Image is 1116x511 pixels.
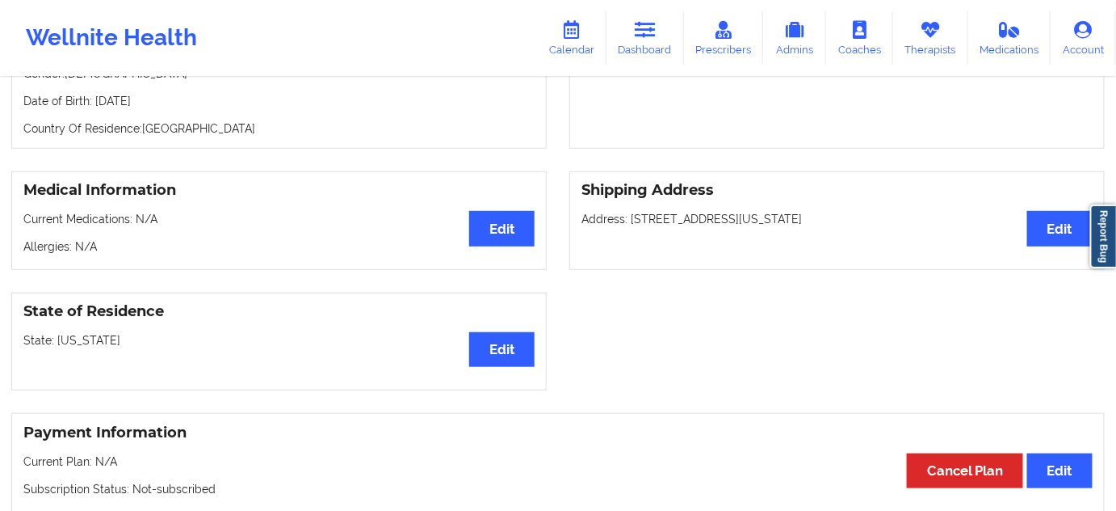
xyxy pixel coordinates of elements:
[23,239,535,255] p: Allergies: N/A
[907,454,1023,488] button: Cancel Plan
[537,11,606,65] a: Calendar
[968,11,1051,65] a: Medications
[23,454,1093,470] p: Current Plan: N/A
[23,181,535,200] h3: Medical Information
[23,93,535,109] p: Date of Birth: [DATE]
[893,11,968,65] a: Therapists
[23,481,1093,497] p: Subscription Status: Not-subscribed
[23,211,535,227] p: Current Medications: N/A
[1051,11,1116,65] a: Account
[763,11,826,65] a: Admins
[1027,211,1093,246] button: Edit
[23,424,1093,442] h3: Payment Information
[469,332,535,367] button: Edit
[23,302,535,321] h3: State of Residence
[1090,205,1116,268] a: Report Bug
[23,120,535,137] p: Country Of Residence: [GEOGRAPHIC_DATA]
[469,211,535,246] button: Edit
[606,11,684,65] a: Dashboard
[581,211,1093,227] p: Address: [STREET_ADDRESS][US_STATE]
[1027,454,1093,488] button: Edit
[684,11,764,65] a: Prescribers
[826,11,893,65] a: Coaches
[581,181,1093,200] h3: Shipping Address
[23,332,535,348] p: State: [US_STATE]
